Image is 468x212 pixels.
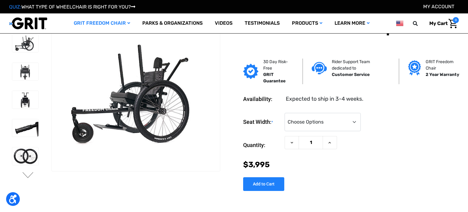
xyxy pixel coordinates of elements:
[9,4,21,10] span: QUIZ:
[243,136,282,154] label: Quantity:
[396,20,403,27] img: us.png
[286,13,328,33] a: Products
[243,177,284,191] input: Add to Cart
[263,59,293,71] p: 30 Day Risk-Free
[332,59,390,71] p: Rider Support Team dedicated to
[52,40,220,153] img: GRIT Freedom Chair: Spartan
[423,4,454,9] a: Account
[448,19,457,28] img: Cart
[239,13,286,33] a: Testimonials
[286,95,363,103] dd: Expected to ship in 3-4 weeks.
[328,13,376,33] a: Learn More
[416,17,425,30] input: Search
[243,64,258,79] img: GRIT Guarantee
[22,172,34,179] button: Go to slide 2 of 4
[426,72,459,77] strong: 2 Year Warranty
[453,17,459,23] span: 0
[136,13,209,33] a: Parks & Organizations
[9,17,47,30] img: GRIT All-Terrain Wheelchair and Mobility Equipment
[12,119,38,137] img: GRIT Freedom Chair: Spartan
[425,17,459,30] a: Cart with 0 items
[68,13,136,33] a: GRIT Freedom Chair
[243,95,282,103] dt: Availability:
[12,63,38,80] img: GRIT Freedom Chair: Spartan
[12,35,38,52] img: GRIT Freedom Chair: Spartan
[426,59,461,71] p: GRIT Freedom Chair
[408,60,421,76] img: Grit freedom
[9,4,135,10] a: QUIZ:WHAT TYPE OF WHEELCHAIR IS RIGHT FOR YOU?
[209,13,239,33] a: Videos
[243,160,270,169] span: $3,995
[332,72,370,77] strong: Customer Service
[429,20,448,26] span: My Cart
[263,72,285,84] strong: GRIT Guarantee
[12,147,38,165] img: GRIT Freedom Chair: Spartan
[243,113,282,131] label: Seat Width:
[12,91,38,108] img: GRIT Freedom Chair: Spartan
[312,62,327,74] img: Customer service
